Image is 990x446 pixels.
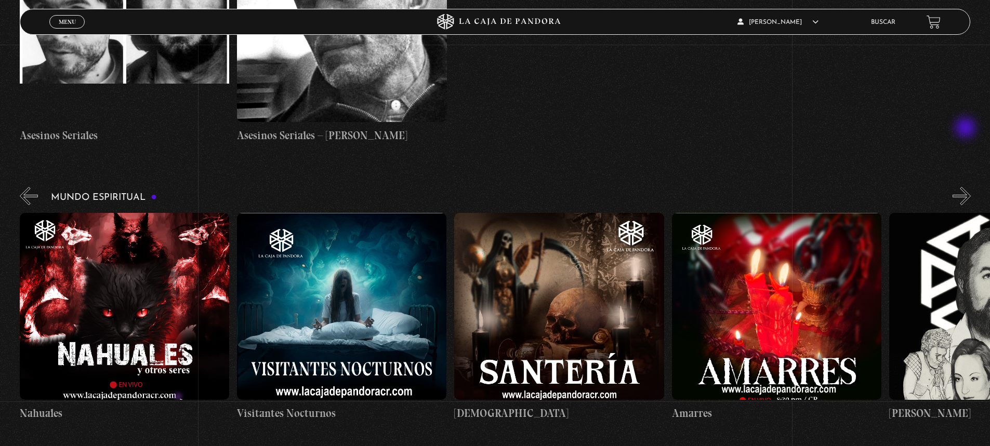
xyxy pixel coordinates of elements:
h4: Amarres [672,405,881,422]
h3: Mundo Espiritual [51,193,157,202]
a: Nahuales [20,213,229,422]
span: Cerrar [55,28,80,35]
h4: Nahuales [20,405,229,422]
h4: Visitantes Nocturnos [237,405,446,422]
h4: [DEMOGRAPHIC_DATA] [454,405,664,422]
a: Visitantes Nocturnos [237,213,446,422]
a: Amarres [672,213,881,422]
button: Next [953,187,971,205]
a: [DEMOGRAPHIC_DATA] [454,213,664,422]
span: Menu [59,19,76,25]
a: View your shopping cart [927,15,941,29]
span: [PERSON_NAME] [737,19,819,25]
h4: Asesinos Seriales [20,127,229,144]
h4: Asesinos Seriales – [PERSON_NAME] [237,127,446,144]
a: Buscar [871,19,895,25]
button: Previous [20,187,38,205]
